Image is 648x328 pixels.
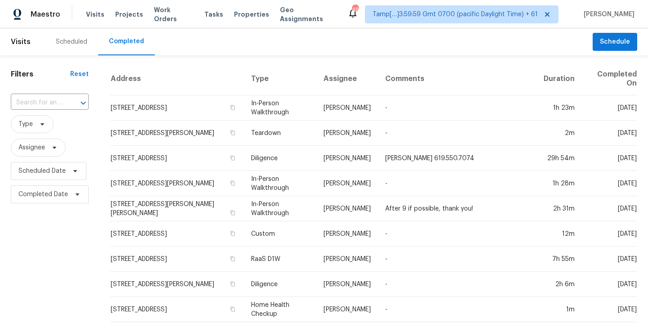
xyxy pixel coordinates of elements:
span: Projects [115,10,143,19]
td: [STREET_ADDRESS] [110,297,244,322]
td: [PERSON_NAME] [316,146,378,171]
td: [DATE] [582,272,637,297]
th: Type [244,63,316,95]
th: Duration [536,63,582,95]
td: In-Person Walkthrough [244,95,316,121]
td: [DATE] [582,196,637,221]
td: [STREET_ADDRESS][PERSON_NAME][PERSON_NAME] [110,196,244,221]
td: [STREET_ADDRESS][PERSON_NAME] [110,121,244,146]
button: Copy Address [229,255,237,263]
span: Scheduled Date [18,166,66,175]
button: Schedule [593,33,637,51]
td: [PERSON_NAME] [316,297,378,322]
th: Address [110,63,244,95]
h1: Filters [11,70,70,79]
td: [PERSON_NAME] [316,121,378,146]
span: Assignee [18,143,45,152]
span: Visits [11,32,31,52]
span: Tasks [204,11,223,18]
th: Assignee [316,63,378,95]
div: Reset [70,70,89,79]
td: 2m [536,121,582,146]
td: [STREET_ADDRESS] [110,146,244,171]
td: [DATE] [582,95,637,121]
td: [DATE] [582,146,637,171]
td: - [378,95,536,121]
td: 2h 6m [536,272,582,297]
button: Copy Address [229,103,237,112]
td: After 9 if possible, thank you! [378,196,536,221]
button: Copy Address [229,209,237,217]
td: Custom [244,221,316,247]
td: Home Health Checkup [244,297,316,322]
td: In-Person Walkthrough [244,171,316,196]
td: RaaS D1W [244,247,316,272]
input: Search for an address... [11,96,63,110]
td: [DATE] [582,297,637,322]
td: [PERSON_NAME] [316,247,378,272]
td: 7h 55m [536,247,582,272]
td: [STREET_ADDRESS] [110,247,244,272]
span: Visits [86,10,104,19]
span: Tamp[…]3:59:59 Gmt 0700 (pacific Daylight Time) + 61 [373,10,538,19]
div: Completed [109,37,144,46]
td: [DATE] [582,121,637,146]
span: [PERSON_NAME] [580,10,634,19]
span: Completed Date [18,190,68,199]
td: - [378,121,536,146]
th: Completed On [582,63,637,95]
td: 12m [536,221,582,247]
td: [STREET_ADDRESS] [110,221,244,247]
span: Properties [234,10,269,19]
td: [DATE] [582,247,637,272]
button: Copy Address [229,154,237,162]
td: [DATE] [582,171,637,196]
td: [STREET_ADDRESS] [110,95,244,121]
th: Comments [378,63,536,95]
td: - [378,221,536,247]
td: - [378,171,536,196]
span: Schedule [600,36,630,48]
td: In-Person Walkthrough [244,196,316,221]
button: Copy Address [229,305,237,313]
span: Work Orders [154,5,193,23]
td: - [378,247,536,272]
span: Maestro [31,10,60,19]
td: 1h 23m [536,95,582,121]
td: [STREET_ADDRESS][PERSON_NAME] [110,272,244,297]
td: [DATE] [582,221,637,247]
td: [PERSON_NAME] [316,196,378,221]
div: Scheduled [56,37,87,46]
button: Copy Address [229,280,237,288]
span: Geo Assignments [280,5,337,23]
td: [PERSON_NAME] [316,272,378,297]
span: Type [18,120,33,129]
td: Teardown [244,121,316,146]
button: Copy Address [229,229,237,238]
td: - [378,297,536,322]
td: 2h 31m [536,196,582,221]
td: [STREET_ADDRESS][PERSON_NAME] [110,171,244,196]
td: [PERSON_NAME] [316,171,378,196]
td: - [378,272,536,297]
td: 1m [536,297,582,322]
td: Diligence [244,146,316,171]
td: [PERSON_NAME] [316,95,378,121]
button: Copy Address [229,129,237,137]
div: 492 [352,5,358,14]
td: [PERSON_NAME] [316,221,378,247]
button: Copy Address [229,179,237,187]
td: 29h 54m [536,146,582,171]
td: 1h 28m [536,171,582,196]
td: Diligence [244,272,316,297]
button: Open [77,97,90,109]
td: [PERSON_NAME] 619.550.7074 [378,146,536,171]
